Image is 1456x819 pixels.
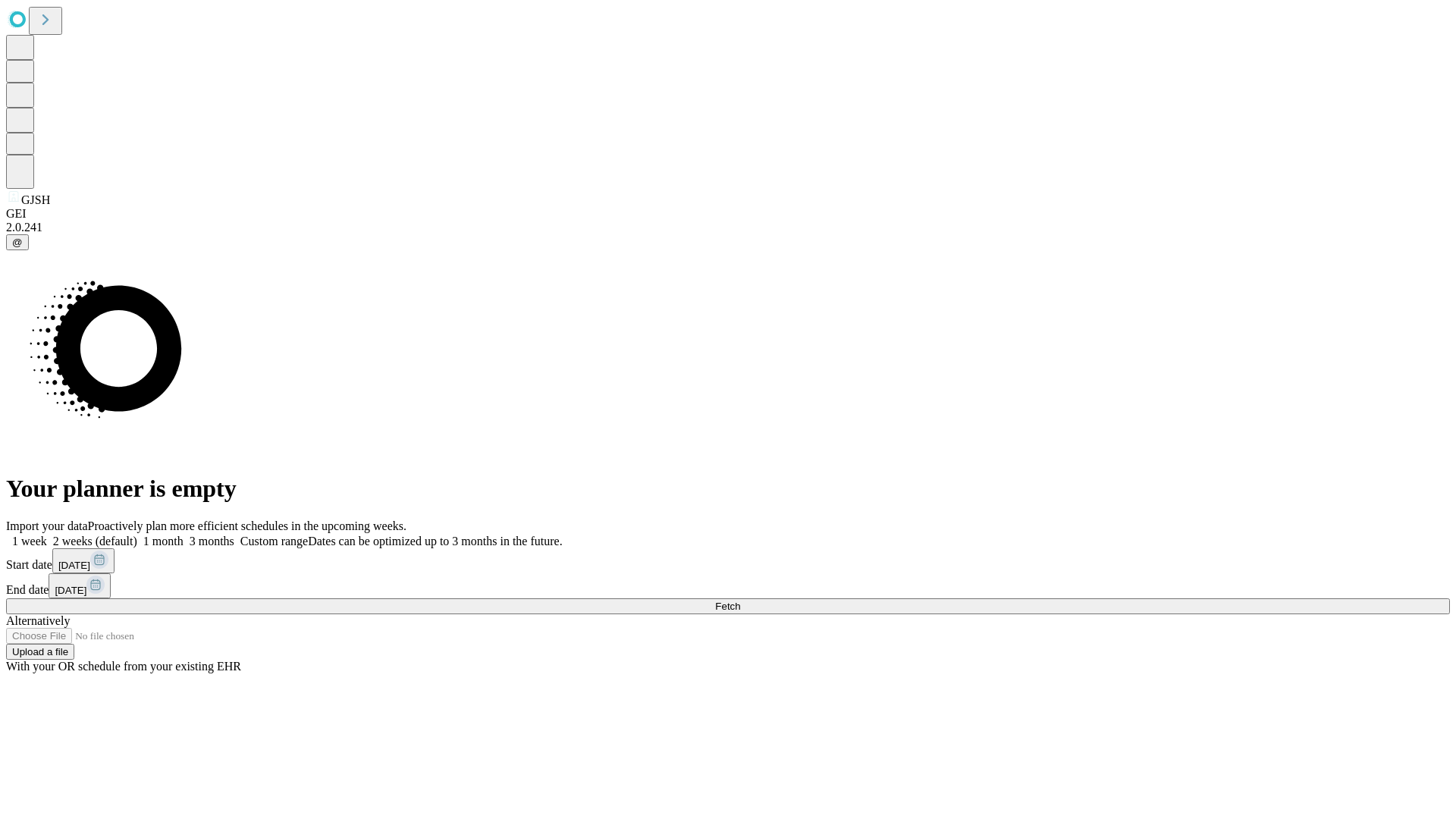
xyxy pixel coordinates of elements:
span: Import your data [6,519,88,532]
span: 1 week [12,535,47,548]
div: Start date [6,548,1450,573]
h1: Your planner is empty [6,475,1450,503]
span: Custom range [240,535,308,548]
button: Fetch [6,598,1450,614]
div: 2.0.241 [6,221,1450,234]
span: Proactively plan more efficient schedules in the upcoming weeks. [88,519,406,532]
div: End date [6,573,1450,598]
button: Upload a file [6,644,74,660]
span: Dates can be optimized up to 3 months in the future. [308,535,562,548]
span: @ [12,237,23,248]
span: 3 months [190,535,234,548]
span: 2 weeks (default) [53,535,137,548]
button: [DATE] [49,573,111,598]
span: 1 month [143,535,184,548]
button: @ [6,234,29,250]
span: Alternatively [6,614,70,627]
span: [DATE] [58,560,90,571]
button: [DATE] [52,548,115,573]
span: GJSH [21,193,50,206]
div: GEI [6,207,1450,221]
span: [DATE] [55,585,86,596]
span: With your OR schedule from your existing EHR [6,660,241,673]
span: Fetch [715,601,740,612]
